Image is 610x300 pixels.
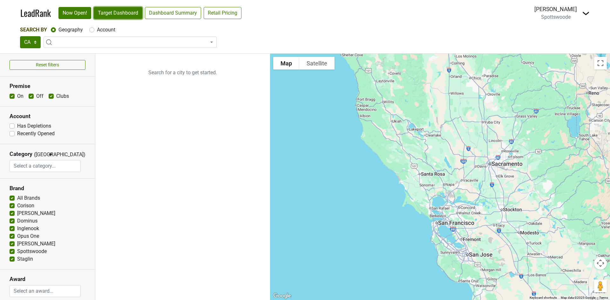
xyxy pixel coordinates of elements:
[273,57,299,70] button: Show street map
[58,26,83,34] label: Geography
[272,292,293,300] a: Open this area in Google Maps (opens a new window)
[95,54,270,92] p: Search for a city to get started.
[10,276,85,283] h3: Award
[17,130,55,137] label: Recently Opened
[541,14,571,20] span: Spottswoode
[599,296,608,299] a: Terms (opens in new tab)
[594,57,607,70] button: Toggle fullscreen view
[582,10,590,17] img: Dropdown Menu
[10,151,32,157] h3: Category
[17,217,37,225] label: Dominus
[534,5,577,13] div: [PERSON_NAME]
[530,296,557,300] button: Keyboard shortcuts
[10,285,80,297] input: Select an award...
[97,26,115,34] label: Account
[20,6,51,20] a: LeadRank
[17,92,24,100] label: On
[20,27,47,33] span: Search By
[10,113,85,120] h3: Account
[272,292,293,300] img: Google
[299,57,335,70] button: Show satellite imagery
[34,151,47,160] span: ([GEOGRAPHIC_DATA])
[17,202,34,210] label: Corison
[17,122,51,130] label: Has Depletions
[17,255,33,263] label: Staglin
[17,225,39,232] label: Inglenook
[145,7,201,19] a: Dashboard Summary
[10,185,85,192] h3: Brand
[94,7,142,19] a: Target Dashboard
[10,160,80,172] input: Select a category...
[204,7,241,19] a: Retail Pricing
[17,210,55,217] label: [PERSON_NAME]
[594,280,607,292] button: Drag Pegman onto the map to open Street View
[17,248,47,255] label: Spottswoode
[48,152,53,157] span: ▼
[17,240,55,248] label: [PERSON_NAME]
[10,83,85,90] h3: Premise
[17,232,39,240] label: Opus One
[17,194,40,202] label: All Brands
[56,92,69,100] label: Clubs
[10,60,85,70] button: Reset filters
[594,257,607,270] button: Map camera controls
[36,92,44,100] label: Off
[561,296,595,299] span: Map data ©2025 Google
[58,7,91,19] a: Now Open!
